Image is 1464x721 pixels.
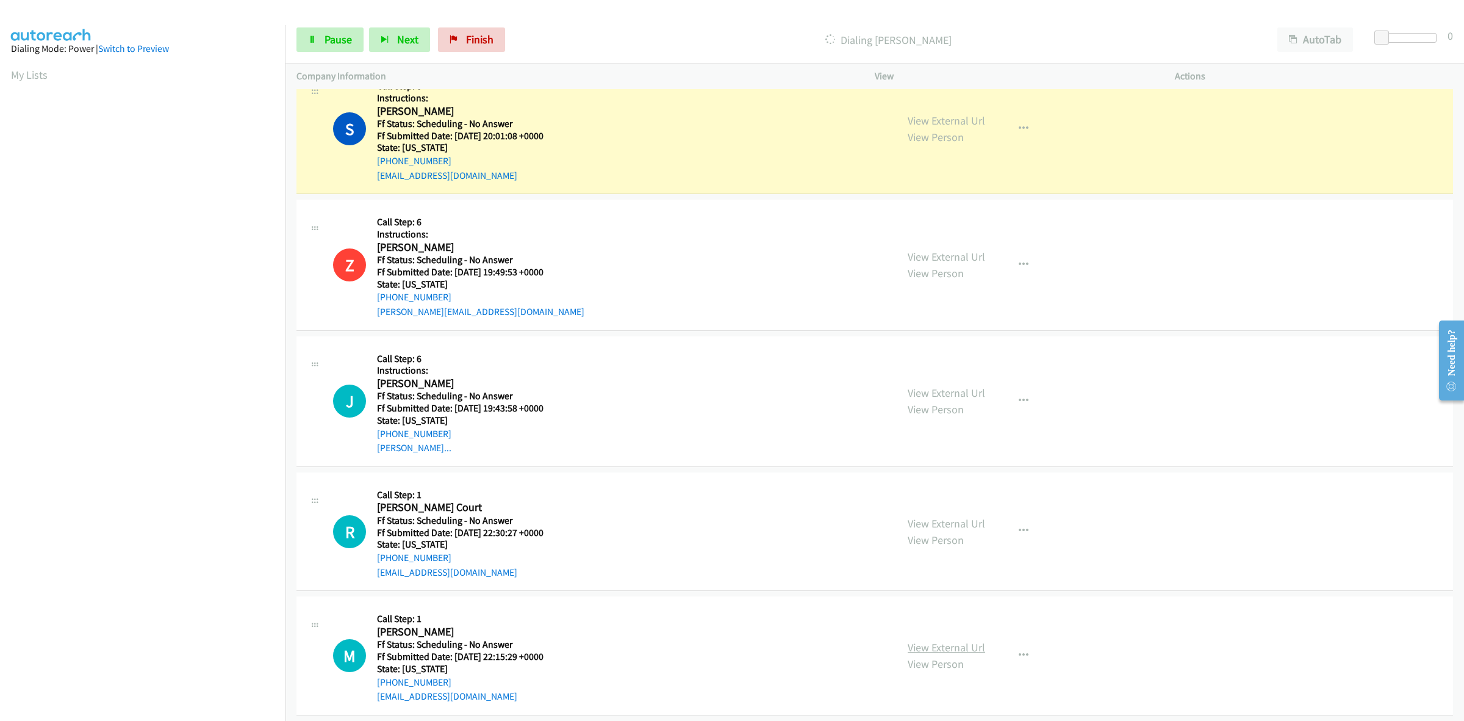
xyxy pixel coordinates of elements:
a: [PHONE_NUMBER] [377,676,451,688]
p: Dialing [PERSON_NAME] [522,32,1255,48]
h5: Instructions: [377,364,559,377]
span: Pause [325,32,352,46]
a: [PHONE_NUMBER] [377,291,451,303]
h1: R [333,515,366,548]
a: View Person [908,266,964,280]
h5: State: [US_STATE] [377,663,544,675]
a: View Person [908,533,964,547]
h2: [PERSON_NAME] [377,241,559,255]
p: Company Information [296,69,853,84]
h2: [PERSON_NAME] [377,104,559,118]
span: Next [397,32,418,46]
h5: Call Step: 6 [377,216,584,228]
h1: J [333,385,366,418]
h5: Ff Status: Scheduling - No Answer [377,390,559,402]
h2: [PERSON_NAME] [377,625,544,639]
a: [PHONE_NUMBER] [377,428,451,440]
div: The call is yet to be attempted [333,639,366,672]
h5: Instructions: [377,92,559,104]
h1: Z [333,248,366,281]
h5: Ff Submitted Date: [DATE] 19:49:53 +0000 [377,266,584,278]
a: [EMAIL_ADDRESS][DOMAIN_NAME] [377,567,517,578]
div: Dialing Mode: Power | [11,42,274,56]
h5: Ff Status: Scheduling - No Answer [377,639,544,651]
a: View External Url [908,114,985,128]
span: Finish [466,32,493,46]
h2: [PERSON_NAME] [377,377,559,391]
h5: Call Step: 1 [377,613,544,625]
h5: Instructions: [377,228,584,241]
h5: Ff Submitted Date: [DATE] 20:01:08 +0000 [377,130,559,142]
a: [PERSON_NAME]... [377,442,451,454]
a: View Person [908,402,964,416]
a: View Person [908,130,964,144]
iframe: Resource Center [1429,312,1464,409]
p: View [875,69,1153,84]
a: View External Url [908,640,985,654]
a: View Person [908,657,964,671]
h5: Ff Status: Scheduling - No Answer [377,118,559,130]
a: [PHONE_NUMBER] [377,552,451,563]
p: Actions [1175,69,1453,84]
h5: State: [US_STATE] [377,415,559,427]
a: Finish [438,27,505,52]
h1: S [333,112,366,145]
h5: Ff Submitted Date: [DATE] 19:43:58 +0000 [377,402,559,415]
a: Switch to Preview [98,43,169,54]
h2: [PERSON_NAME] Court [377,501,544,515]
h5: State: [US_STATE] [377,538,544,551]
a: View External Url [908,516,985,531]
h5: Ff Status: Scheduling - No Answer [377,515,544,527]
h5: Call Step: 6 [377,353,559,365]
h5: State: [US_STATE] [377,278,584,291]
a: [EMAIL_ADDRESS][DOMAIN_NAME] [377,170,517,181]
a: [EMAIL_ADDRESS][DOMAIN_NAME] [377,690,517,702]
h5: Ff Status: Scheduling - No Answer [377,254,584,266]
div: Delay between calls (in seconds) [1380,33,1437,43]
a: View External Url [908,386,985,400]
a: [PERSON_NAME][EMAIL_ADDRESS][DOMAIN_NAME] [377,306,584,317]
a: My Lists [11,68,48,82]
div: 0 [1448,27,1453,44]
h5: Ff Submitted Date: [DATE] 22:15:29 +0000 [377,651,544,663]
a: View External Url [908,250,985,264]
a: Pause [296,27,364,52]
button: AutoTab [1277,27,1353,52]
h1: M [333,639,366,672]
h5: Ff Submitted Date: [DATE] 22:30:27 +0000 [377,527,544,539]
h5: Call Step: 1 [377,489,544,501]
h5: State: [US_STATE] [377,142,559,154]
a: [PHONE_NUMBER] [377,155,451,167]
button: Next [369,27,430,52]
iframe: Dialpad [11,94,285,674]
